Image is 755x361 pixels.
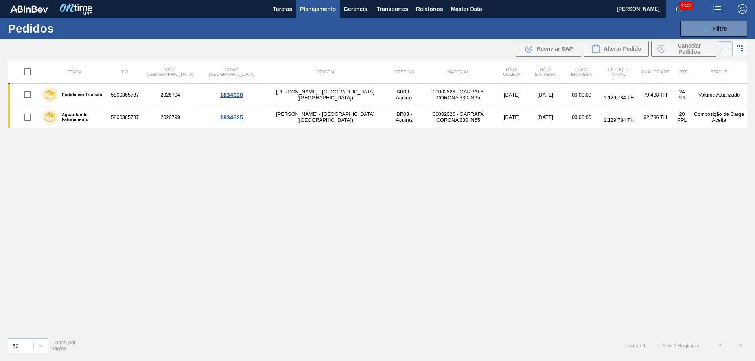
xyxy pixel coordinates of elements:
[733,41,747,56] div: Visão em Cards
[58,92,102,97] label: Pedido em Trânsito
[12,342,19,349] div: 50
[691,84,747,106] td: Volume Atualizado
[535,67,556,77] span: Data entrega
[563,84,600,106] td: 00:00:00
[421,106,496,128] td: 30002626 - GARRAFA CORONA 330 IN65
[300,4,336,14] span: Planejamento
[416,4,443,14] span: Relatórios
[68,70,81,74] span: Etapa
[604,117,634,123] span: 1.129,784 TH
[657,343,699,348] span: 1 - 2 de 2 Registros
[638,106,673,128] td: 92,736 TH
[58,112,107,122] label: Aguardando Faturamento
[451,4,482,14] span: Master Data
[713,4,722,14] img: userActions
[711,70,727,74] span: Status
[680,21,747,37] button: Filtro
[738,4,747,14] img: Logout
[503,67,520,77] span: Data coleta
[8,24,125,33] h1: Pedidos
[563,106,600,128] td: 00:00:00
[651,41,716,57] div: Cancelar Pedidos em Massa
[110,84,140,106] td: 5800365737
[147,67,193,77] span: Cód. [GEOGRAPHIC_DATA]
[377,4,408,14] span: Transportes
[209,67,254,77] span: Comp. [GEOGRAPHIC_DATA]
[673,84,691,106] td: 24 PPL
[641,70,670,74] span: Quantidade
[718,41,733,56] div: Visão em Lista
[10,5,48,13] img: TNhmsLtSVTkK8tSr43FrP2fwEKptu5GPRR3wAAAABJRU5ErkJggg==
[388,106,420,128] td: BR03 - Aquiraz
[8,106,747,128] a: Aguardando Faturamento58003657372026799[PERSON_NAME] - [GEOGRAPHIC_DATA] ([GEOGRAPHIC_DATA])BR03 ...
[691,106,747,128] td: Composição de Carga Aceita
[8,84,747,106] a: Pedido em Trânsito58003657372026794[PERSON_NAME] - [GEOGRAPHIC_DATA] ([GEOGRAPHIC_DATA])BR03 - Aq...
[673,106,691,128] td: 28 PPL
[679,2,693,10] span: 3341
[666,4,691,15] button: Notificações
[608,67,630,77] span: Estoque atual
[604,95,634,101] span: 1.129,784 TH
[625,343,645,348] span: Página : 1
[516,41,581,57] div: Reenviar SAP
[571,67,592,77] span: Hora Entrega
[52,339,76,351] span: Linhas por página
[447,70,469,74] span: Material
[421,84,496,106] td: 30002626 - GARRAFA CORONA 330 IN65
[263,106,388,128] td: [PERSON_NAME] - [GEOGRAPHIC_DATA] ([GEOGRAPHIC_DATA])
[527,106,563,128] td: [DATE]
[140,106,200,128] td: 2026799
[140,84,200,106] td: 2026794
[604,46,641,52] span: Alterar Pedido
[638,84,673,106] td: 79,488 TH
[496,106,528,128] td: [DATE]
[394,70,414,74] span: Destino
[263,84,388,106] td: [PERSON_NAME] - [GEOGRAPHIC_DATA] ([GEOGRAPHIC_DATA])
[711,335,731,355] button: <
[496,84,528,106] td: [DATE]
[651,41,716,57] button: Cancelar Pedidos
[273,4,292,14] span: Tarefas
[676,70,688,74] span: Lote
[537,46,573,52] span: Reenviar SAP
[202,114,261,121] div: 1834625
[731,335,750,355] button: >
[110,106,140,128] td: 5800365737
[122,70,128,74] span: PO
[317,70,334,74] span: Origem
[344,4,369,14] span: Gerencial
[713,26,727,32] span: Filtro
[668,42,710,55] span: Cancelar Pedidos
[527,84,563,106] td: [DATE]
[584,41,649,57] div: Alterar Pedido
[202,92,261,98] div: 1834620
[388,84,420,106] td: BR03 - Aquiraz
